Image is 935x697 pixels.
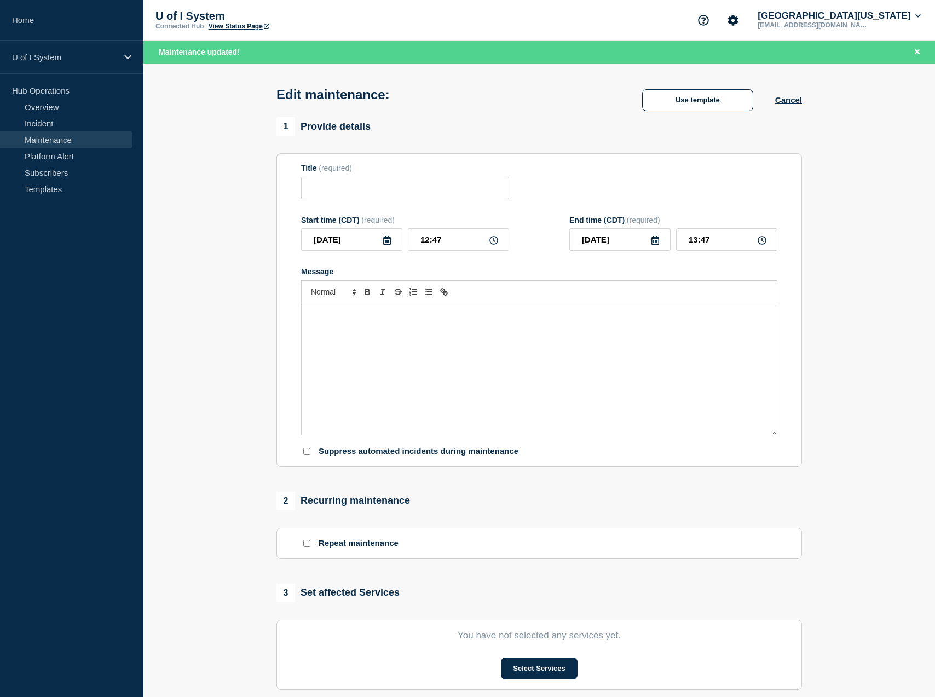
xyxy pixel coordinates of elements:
div: End time (CDT) [569,216,777,224]
p: U of I System [12,53,117,62]
span: (required) [627,216,660,224]
p: U of I System [155,10,374,22]
span: 3 [276,584,295,602]
p: [EMAIL_ADDRESS][DOMAIN_NAME] [755,21,869,29]
button: Toggle italic text [375,285,390,298]
button: Toggle ordered list [406,285,421,298]
span: 1 [276,117,295,136]
input: Repeat maintenance [303,540,310,547]
div: Start time (CDT) [301,216,509,224]
button: Select Services [501,658,577,679]
input: HH:MM [408,228,509,251]
p: Connected Hub [155,22,204,30]
div: Message [302,303,777,435]
div: Recurring maintenance [276,492,410,510]
p: Repeat maintenance [319,538,399,549]
div: Provide details [276,117,371,136]
span: (required) [361,216,395,224]
button: Cancel [775,95,802,105]
button: Toggle bold text [360,285,375,298]
button: Toggle strikethrough text [390,285,406,298]
button: Support [692,9,715,32]
input: Title [301,177,509,199]
div: Set affected Services [276,584,400,602]
span: Font size [306,285,360,298]
a: View Status Page [209,22,269,30]
button: [GEOGRAPHIC_DATA][US_STATE] [755,10,923,21]
span: (required) [319,164,352,172]
div: Message [301,267,777,276]
span: 2 [276,492,295,510]
button: Toggle bulleted list [421,285,436,298]
button: Close banner [910,46,924,59]
p: Suppress automated incidents during maintenance [319,446,518,457]
h1: Edit maintenance: [276,87,390,102]
span: Maintenance updated! [159,48,240,56]
input: YYYY-MM-DD [569,228,671,251]
input: HH:MM [676,228,777,251]
button: Use template [642,89,753,111]
input: Suppress automated incidents during maintenance [303,448,310,455]
p: You have not selected any services yet. [301,630,777,641]
button: Account settings [722,9,744,32]
button: Toggle link [436,285,452,298]
input: YYYY-MM-DD [301,228,402,251]
div: Title [301,164,509,172]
